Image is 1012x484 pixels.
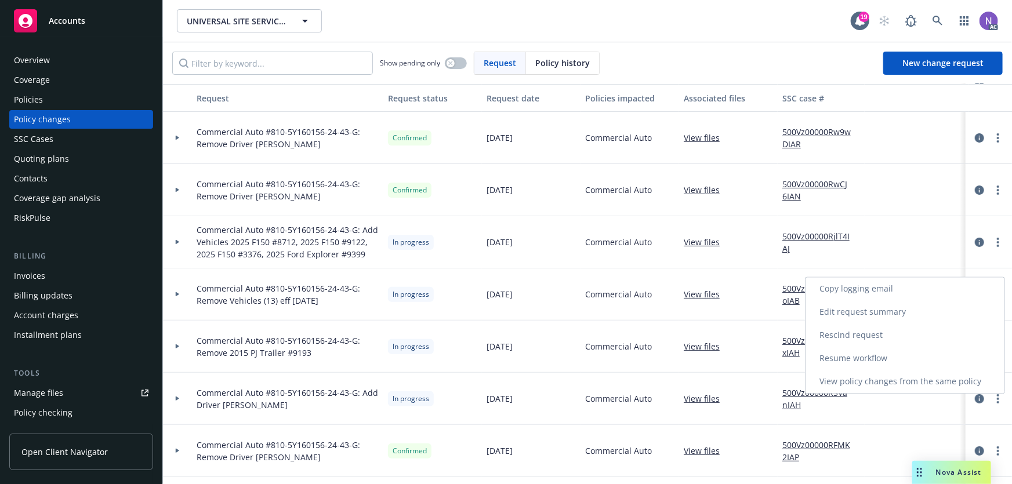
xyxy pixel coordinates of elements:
div: Toggle Row Expanded [163,321,192,373]
a: 500Vz00000RSCpxIAH [782,334,860,359]
a: Rescind request [806,324,1004,347]
div: Request status [388,92,477,104]
a: Report a Bug [899,9,923,32]
span: Commercial Auto [585,392,652,405]
a: Invoices [9,267,153,285]
a: more [991,392,1005,406]
span: Confirmed [393,446,427,456]
span: Commercial Auto #810-5Y160156-24-43-G: Remove Vehicles (13) eff [DATE] [197,282,379,307]
button: Associated files [679,84,778,112]
a: 500Vz00000RwCJ6IAN [782,178,860,202]
div: Associated files [684,92,773,104]
span: Accounts [49,16,85,26]
div: Toggle Row Expanded [163,425,192,477]
a: View policy changes from the same policy [806,370,1004,394]
span: Commercial Auto [585,445,652,457]
a: View files [684,445,729,457]
div: Coverage gap analysis [14,189,100,208]
button: Request status [383,84,482,112]
span: Manage exposures [9,423,153,442]
div: Coverage [14,71,50,89]
a: Contacts [9,169,153,188]
a: circleInformation [973,392,986,406]
a: Start snowing [873,9,896,32]
a: more [991,131,1005,145]
span: Commercial Auto #810-5Y160156-24-43-G: Remove Driver [PERSON_NAME] [197,178,379,202]
button: Nova Assist [912,461,991,484]
div: Drag to move [912,461,927,484]
a: Edit request summary [806,301,1004,324]
span: Open Client Navigator [21,446,108,458]
div: Tools [9,367,153,379]
div: Policies [14,90,43,109]
a: Installment plans [9,326,153,344]
span: Commercial Auto [585,236,652,248]
a: View files [684,132,729,144]
a: Resume workflow [806,347,1004,370]
span: Commercial Auto #810-5Y160156-24-43-G: Remove Driver [PERSON_NAME] [197,126,379,150]
a: Coverage [9,71,153,89]
a: 500Vz00000RjlT4IAJ [782,230,860,254]
div: Installment plans [14,326,82,344]
a: circleInformation [973,183,986,197]
span: Confirmed [393,185,427,195]
span: UNIVERSAL SITE SERVICES, INC [187,15,287,27]
button: Policies impacted [581,84,679,112]
a: Policy changes [9,110,153,129]
a: Policies [9,90,153,109]
a: circleInformation [973,131,986,145]
a: View files [684,392,729,405]
div: Toggle Row Expanded [163,164,192,216]
a: Copy logging email [806,278,1004,301]
div: Toggle Row Expanded [163,112,192,164]
span: [DATE] [487,392,513,405]
div: Billing updates [14,286,72,305]
a: circleInformation [973,444,986,458]
a: circleInformation [973,235,986,249]
a: 500Vz00000RSVanIAH [782,387,860,411]
div: Quoting plans [14,150,69,168]
div: Contacts [14,169,48,188]
a: 500Vz00000Rw9wDIAR [782,126,860,150]
a: SSC Cases [9,130,153,148]
div: Request date [487,92,576,104]
span: In progress [393,289,429,300]
span: Show pending only [380,58,440,68]
a: View files [684,288,729,300]
div: SSC case # [782,92,860,104]
img: photo [980,12,998,30]
span: Commercial Auto #810-5Y160156-24-43-G: Add Driver [PERSON_NAME] [197,387,379,411]
a: Search [926,9,949,32]
div: Policy changes [14,110,71,129]
div: Toggle Row Expanded [163,373,192,425]
div: Invoices [14,267,45,285]
div: Toggle Row Expanded [163,268,192,321]
a: Coverage gap analysis [9,189,153,208]
a: Switch app [953,9,976,32]
a: Accounts [9,5,153,37]
span: [DATE] [487,445,513,457]
a: Policy checking [9,403,153,422]
span: Commercial Auto [585,288,652,300]
span: Commercial Auto [585,132,652,144]
button: Request [192,84,383,112]
div: Manage files [14,384,63,402]
div: RiskPulse [14,209,50,227]
span: Commercial Auto #810-5Y160156-24-43-G: Remove Driver [PERSON_NAME] [197,439,379,463]
a: 500Vz00000RkadoIAB [782,282,860,307]
div: Policy checking [14,403,72,422]
div: Manage exposures [14,423,88,442]
span: Commercial Auto [585,184,652,196]
span: [DATE] [487,340,513,352]
span: In progress [393,237,429,248]
a: Billing updates [9,286,153,305]
span: In progress [393,341,429,352]
a: Quoting plans [9,150,153,168]
span: [DATE] [487,184,513,196]
a: View files [684,236,729,248]
div: Account charges [14,306,78,325]
div: SSC Cases [14,130,53,148]
span: Request [484,57,516,69]
a: more [991,444,1005,458]
button: Request date [482,84,581,112]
